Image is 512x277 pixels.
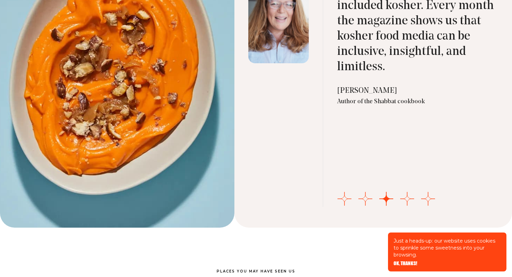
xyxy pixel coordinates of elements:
[338,192,351,206] button: Go to slide 1
[379,192,393,206] button: Go to slide 3
[337,98,497,106] div: Author of the Shabbat cookbook
[337,86,497,96] div: [PERSON_NAME]
[400,192,414,206] button: Go to slide 4
[21,269,491,274] p: Places You May Have Seen Us
[421,192,435,206] button: Go to slide 5
[338,192,435,207] ul: Select a slide to show
[394,237,501,258] p: Just a heads-up: our website uses cookies to sprinkle some sweetness into your browsing.
[394,261,417,266] button: OK, THANKS!
[358,192,372,206] button: Go to slide 2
